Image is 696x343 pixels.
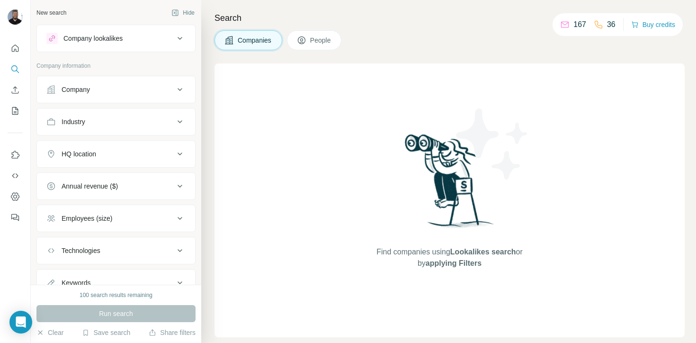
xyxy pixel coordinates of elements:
[450,101,535,187] img: Surfe Illustration - Stars
[426,259,482,267] span: applying Filters
[62,214,112,223] div: Employees (size)
[37,207,195,230] button: Employees (size)
[149,328,196,337] button: Share filters
[9,311,32,334] div: Open Intercom Messenger
[401,132,499,237] img: Surfe Illustration - Woman searching with binoculars
[607,19,616,30] p: 36
[37,78,195,101] button: Company
[62,85,90,94] div: Company
[450,248,516,256] span: Lookalikes search
[8,146,23,163] button: Use Surfe on LinkedIn
[37,27,195,50] button: Company lookalikes
[62,278,90,288] div: Keywords
[62,246,100,255] div: Technologies
[36,9,66,17] div: New search
[310,36,332,45] span: People
[573,19,586,30] p: 167
[37,110,195,133] button: Industry
[62,181,118,191] div: Annual revenue ($)
[82,328,130,337] button: Save search
[80,291,152,299] div: 100 search results remaining
[8,188,23,205] button: Dashboard
[63,34,123,43] div: Company lookalikes
[37,175,195,198] button: Annual revenue ($)
[37,143,195,165] button: HQ location
[8,167,23,184] button: Use Surfe API
[37,271,195,294] button: Keywords
[165,6,201,20] button: Hide
[8,40,23,57] button: Quick start
[36,328,63,337] button: Clear
[62,117,85,126] div: Industry
[8,102,23,119] button: My lists
[214,11,685,25] h4: Search
[631,18,675,31] button: Buy credits
[37,239,195,262] button: Technologies
[8,81,23,99] button: Enrich CSV
[8,61,23,78] button: Search
[238,36,272,45] span: Companies
[8,209,23,226] button: Feedback
[62,149,96,159] div: HQ location
[8,9,23,25] img: Avatar
[36,62,196,70] p: Company information
[374,246,525,269] span: Find companies using or by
